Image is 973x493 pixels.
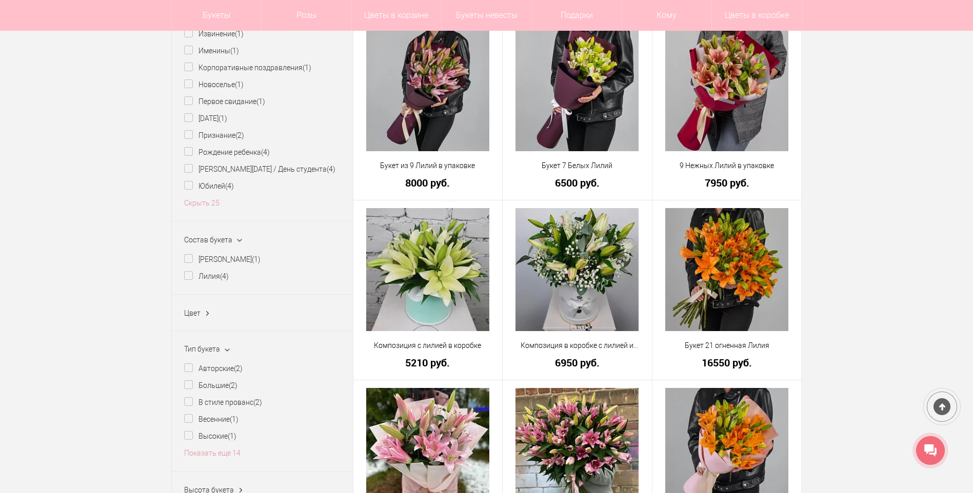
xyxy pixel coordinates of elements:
[229,381,237,389] ins: (2)
[184,29,244,39] label: Извинение
[184,345,220,353] span: Тип букета
[261,148,270,156] ins: (4)
[256,97,265,106] ins: (1)
[184,414,239,425] label: Весенние
[184,271,229,282] label: Лилия
[659,177,795,188] a: 7950 руб.
[509,340,645,351] a: Композиция в коробке с лилией и гипсофилой
[253,398,262,406] ins: (2)
[184,363,243,374] label: Авторские
[184,96,265,107] label: Первое свидание
[184,199,220,207] a: Скрыть 25
[659,160,795,171] a: 9 Нежных Лилий в упаковке
[303,64,311,72] ins: (1)
[184,164,335,175] label: [PERSON_NAME][DATE] / День студента
[184,380,237,391] label: Большие
[515,28,639,151] img: Букет 7 Белых Лилий
[665,208,788,331] img: Букет 21 огненная Лилия
[184,236,232,244] span: Состав букета
[659,340,795,351] a: Букет 21 огненная Лилия
[220,272,229,280] ins: (4)
[225,182,234,190] ins: (4)
[230,415,239,423] ins: (1)
[665,28,788,151] img: 9 Нежных Лилий в упаковке
[184,254,261,265] label: [PERSON_NAME]
[219,114,227,122] ins: (1)
[360,160,496,171] a: Букет из 9 Лилий в упаковке
[184,397,262,408] label: В стиле прованс
[228,432,236,440] ins: (1)
[184,79,244,90] label: Новоселье
[230,47,239,55] ins: (1)
[235,131,244,139] ins: (2)
[252,255,261,263] ins: (1)
[184,63,311,73] label: Корпоративные поздравления
[366,28,489,151] img: Букет из 9 Лилий в упаковке
[327,165,335,173] ins: (4)
[509,357,645,368] a: 6950 руб.
[366,208,489,331] img: Композиция с лилией в коробке
[235,80,244,89] ins: (1)
[360,177,496,188] a: 8000 руб.
[184,113,227,124] label: [DATE]
[234,364,243,373] ins: (2)
[184,130,244,141] label: Признание
[184,181,234,192] label: Юбилей
[235,30,244,38] ins: (1)
[509,177,645,188] a: 6500 руб.
[659,357,795,368] a: 16550 руб.
[184,309,201,317] span: Цвет
[509,160,645,171] a: Букет 7 Белых Лилий
[515,208,639,331] img: Композиция в коробке с лилией и гипсофилой
[360,340,496,351] a: Композиция с лилией в коробке
[184,147,270,158] label: Рождение ребенка
[184,46,239,56] label: Именины
[184,431,236,442] label: Высокие
[360,357,496,368] a: 5210 руб.
[184,449,241,457] a: Показать еще 14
